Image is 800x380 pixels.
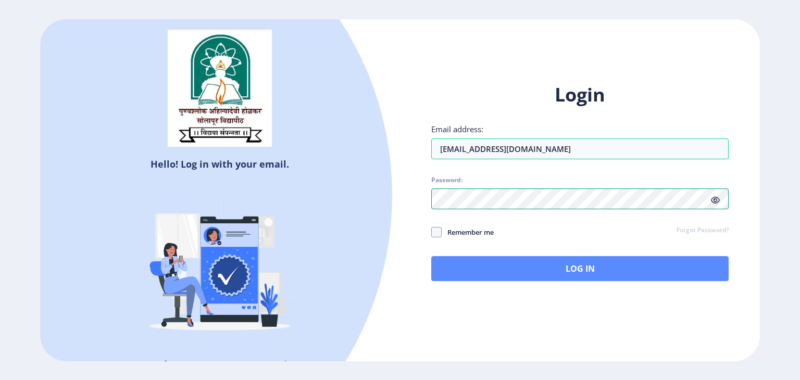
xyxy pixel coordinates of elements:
[431,256,729,281] button: Log In
[168,30,272,147] img: sulogo.png
[129,174,311,357] img: Verified-rafiki.svg
[431,138,729,159] input: Email address
[431,124,483,134] label: Email address:
[263,357,310,373] a: Register
[677,226,729,235] a: Forgot Password?
[48,357,392,373] h5: Don't have an account?
[442,226,494,238] span: Remember me
[431,176,463,184] label: Password:
[431,82,729,107] h1: Login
